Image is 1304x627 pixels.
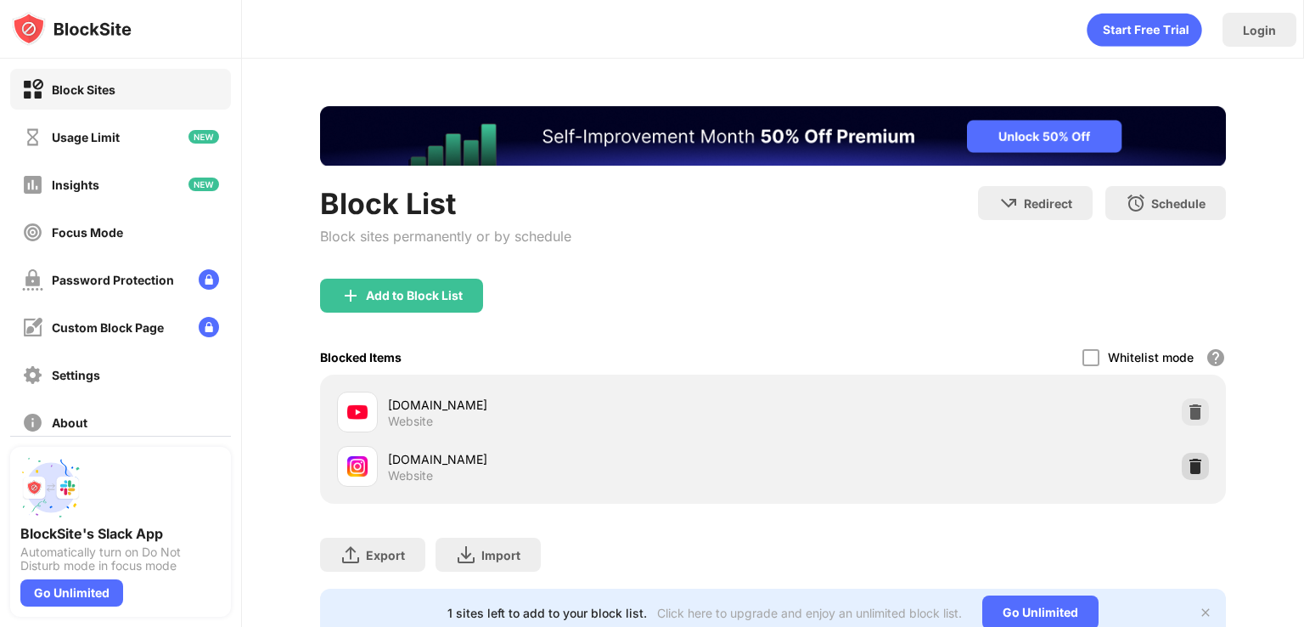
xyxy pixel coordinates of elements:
[22,79,43,100] img: block-on.svg
[388,450,773,468] div: [DOMAIN_NAME]
[388,468,433,483] div: Website
[1151,196,1206,211] div: Schedule
[20,457,81,518] img: push-slack.svg
[388,396,773,414] div: [DOMAIN_NAME]
[1243,23,1276,37] div: Login
[52,130,120,144] div: Usage Limit
[366,548,405,562] div: Export
[188,178,219,191] img: new-icon.svg
[320,186,571,221] div: Block List
[52,225,123,240] div: Focus Mode
[1199,606,1212,619] img: x-button.svg
[22,222,43,243] img: focus-off.svg
[1108,350,1194,364] div: Whitelist mode
[52,415,87,430] div: About
[20,545,221,573] div: Automatically turn on Do Not Disturb mode in focus mode
[199,317,219,337] img: lock-menu.svg
[481,548,520,562] div: Import
[20,525,221,542] div: BlockSite's Slack App
[657,606,962,620] div: Click here to upgrade and enjoy an unlimited block list.
[199,269,219,290] img: lock-menu.svg
[388,414,433,429] div: Website
[1024,196,1072,211] div: Redirect
[22,174,43,195] img: insights-off.svg
[1087,13,1202,47] div: animation
[188,130,219,144] img: new-icon.svg
[320,106,1226,166] iframe: Banner
[347,456,368,477] img: favicons
[22,364,43,386] img: settings-off.svg
[22,127,43,148] img: time-usage-off.svg
[22,412,43,433] img: about-off.svg
[366,289,463,302] div: Add to Block List
[52,178,99,192] div: Insights
[22,269,43,291] img: password-protection-off.svg
[20,579,123,607] div: Go Unlimited
[52,320,164,335] div: Custom Block Page
[52,368,100,382] div: Settings
[447,606,647,620] div: 1 sites left to add to your block list.
[12,12,132,46] img: logo-blocksite.svg
[320,228,571,245] div: Block sites permanently or by schedule
[347,402,368,422] img: favicons
[320,350,402,364] div: Blocked Items
[52,82,115,97] div: Block Sites
[52,273,174,287] div: Password Protection
[22,317,43,338] img: customize-block-page-off.svg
